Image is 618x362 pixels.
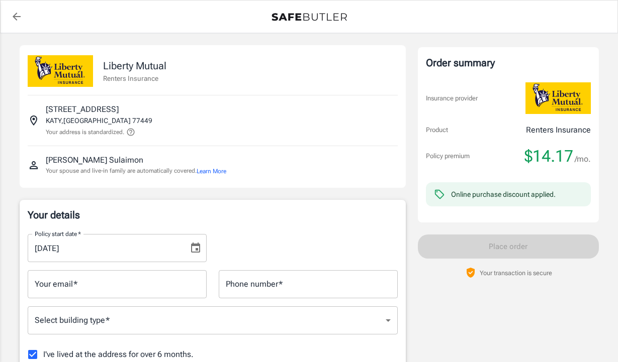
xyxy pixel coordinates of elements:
p: Your spouse and live-in family are automatically covered. [46,166,226,176]
p: Your transaction is secure [480,268,552,278]
button: Learn More [197,167,226,176]
span: $14.17 [524,146,573,166]
p: Renters Insurance [526,124,591,136]
p: Liberty Mutual [103,58,166,73]
input: MM/DD/YYYY [28,234,182,262]
p: Your details [28,208,398,222]
button: Choose date, selected date is Aug 22, 2025 [186,238,206,258]
p: KATY , [GEOGRAPHIC_DATA] 77449 [46,115,152,126]
img: Liberty Mutual [525,82,591,114]
svg: Insured address [28,114,40,127]
p: Insurance provider [426,93,478,103]
input: Enter number [219,270,398,298]
img: Liberty Mutual [28,55,93,87]
span: /mo. [575,152,591,166]
p: Renters Insurance [103,73,166,83]
p: [STREET_ADDRESS] [46,103,119,115]
a: back to quotes [7,7,27,27]
span: I've lived at the address for over 6 months. [43,348,194,360]
img: Back to quotes [272,13,347,21]
p: Product [426,125,448,135]
p: Policy premium [426,151,470,161]
p: [PERSON_NAME] Sulaimon [46,154,143,166]
input: Enter email [28,270,207,298]
svg: Insured person [28,159,40,171]
p: Your address is standardized. [46,128,124,137]
div: Order summary [426,55,591,70]
label: Policy start date [35,229,81,238]
div: Online purchase discount applied. [451,189,556,199]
